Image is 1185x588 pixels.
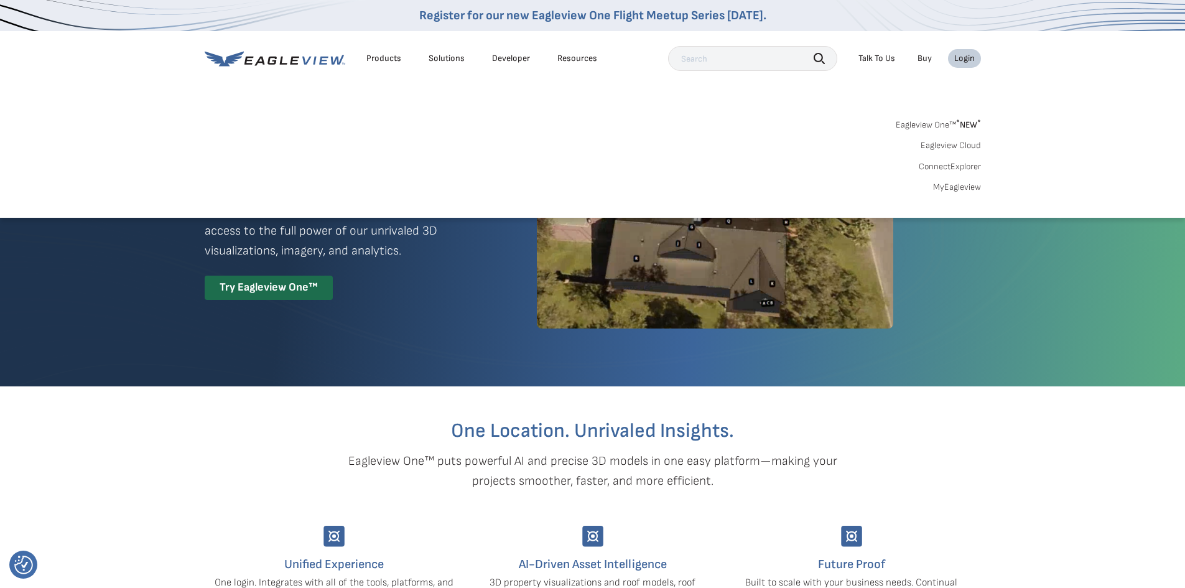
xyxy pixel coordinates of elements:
img: Group-9744.svg [323,526,345,547]
div: Login [954,53,975,64]
a: Eagleview Cloud [921,140,981,151]
img: Group-9744.svg [841,526,862,547]
div: Talk To Us [858,53,895,64]
a: ConnectExplorer [919,161,981,172]
h2: One Location. Unrivaled Insights. [214,421,972,441]
a: MyEagleview [933,182,981,193]
div: Solutions [429,53,465,64]
img: Group-9744.svg [582,526,603,547]
div: Resources [557,53,597,64]
a: Eagleview One™*NEW* [896,116,981,130]
span: NEW [956,119,981,130]
img: Revisit consent button [14,556,33,574]
input: Search [668,46,837,71]
h4: Future Proof [732,554,972,574]
p: A premium digital experience that provides seamless access to the full power of our unrivaled 3D ... [205,201,492,261]
a: Buy [918,53,932,64]
p: Eagleview One™ puts powerful AI and precise 3D models in one easy platform—making your projects s... [327,451,859,491]
a: Developer [492,53,530,64]
div: Try Eagleview One™ [205,276,333,300]
button: Consent Preferences [14,556,33,574]
h4: Unified Experience [214,554,454,574]
h4: AI-Driven Asset Intelligence [473,554,713,574]
a: Register for our new Eagleview One Flight Meetup Series [DATE]. [419,8,766,23]
div: Products [366,53,401,64]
